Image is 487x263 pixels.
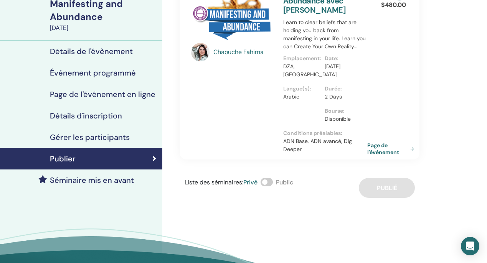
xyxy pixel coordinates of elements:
p: Bourse : [325,107,362,115]
p: Disponible [325,115,362,123]
h4: Événement programmé [50,68,136,77]
h4: Publier [50,154,76,163]
a: Chaouche Fahima [213,48,276,57]
div: Open Intercom Messenger [461,237,479,255]
h4: Séminaire mis en avant [50,176,134,185]
p: Langue(s) : [283,85,320,93]
h4: Détails de l'évènement [50,47,133,56]
p: Conditions préalables : [283,129,366,137]
p: Emplacement : [283,54,320,62]
span: Public [276,178,293,186]
a: Page de l'événement [367,142,417,156]
h4: Page de l'événement en ligne [50,90,155,99]
p: 2 Days [325,93,362,101]
h4: Gérer les participants [50,133,130,142]
img: default.jpg [191,43,210,61]
div: [DATE] [50,23,158,33]
span: Liste des séminaires : [185,178,243,186]
p: Durée : [325,85,362,93]
p: $ 480.00 [381,0,406,10]
p: Arabic [283,93,320,101]
p: [DATE] [325,62,362,71]
span: Privé [243,178,258,186]
p: Date : [325,54,362,62]
h4: Détails d'inscription [50,111,122,120]
p: DZA, [GEOGRAPHIC_DATA] [283,62,320,79]
p: Learn to clear beliefs that are holding you back from manifesting in your life. Learn you can Cre... [283,18,366,51]
p: ADN Base, ADN avancé, Dig Deeper [283,137,366,153]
